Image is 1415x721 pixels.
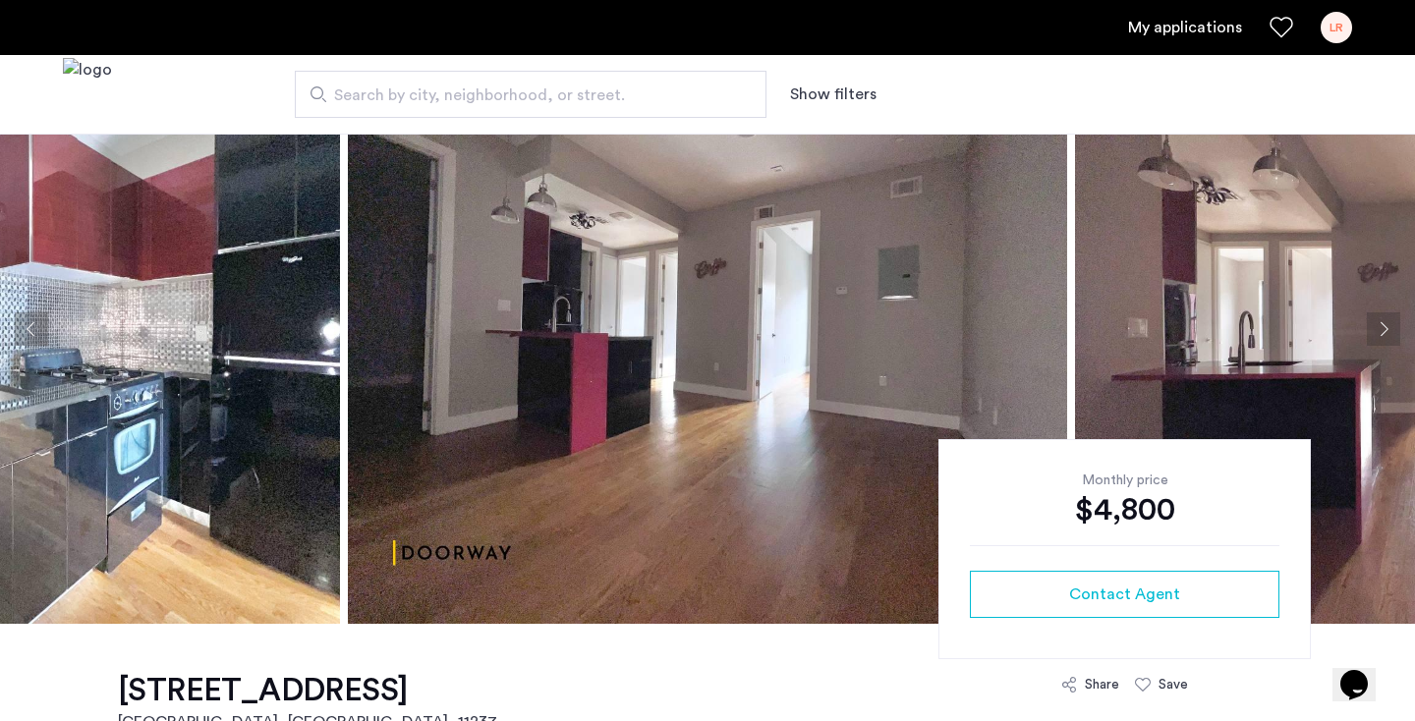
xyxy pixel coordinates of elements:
[970,490,1279,529] div: $4,800
[348,34,1067,624] img: apartment
[790,83,877,106] button: Show or hide filters
[118,671,497,710] h1: [STREET_ADDRESS]
[1321,12,1352,43] div: LR
[1128,16,1242,39] a: My application
[1367,312,1400,346] button: Next apartment
[1332,642,1395,701] iframe: chat widget
[15,312,48,346] button: Previous apartment
[63,58,112,132] img: logo
[63,58,112,132] a: Cazamio logo
[334,83,711,107] span: Search by city, neighborhood, or street.
[1085,675,1119,694] div: Share
[295,71,766,118] input: Apartment Search
[1270,16,1293,39] a: Favorites
[970,571,1279,618] button: button
[1069,582,1180,606] span: Contact Agent
[970,471,1279,490] div: Monthly price
[1159,675,1188,694] div: Save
